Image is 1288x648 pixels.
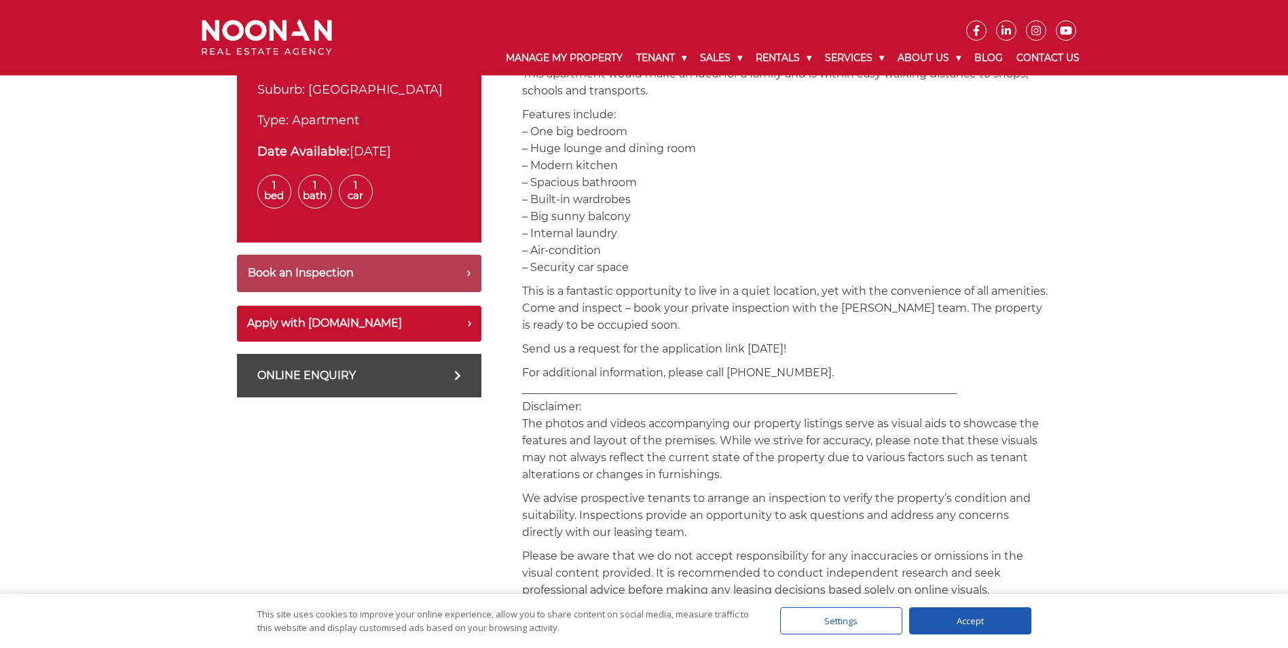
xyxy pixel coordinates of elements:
span: Type: [257,113,289,128]
span: 1 Bath [298,175,332,209]
div: [DATE] [257,143,461,161]
p: For additional information, please call [PHONE_NUMBER]. _________________________________________... [522,364,1052,483]
a: Online Enquiry [237,354,481,397]
div: Settings [780,607,902,634]
span: [GEOGRAPHIC_DATA] [308,82,443,97]
p: This is a fantastic opportunity to live in a quiet location, yet with the convenience of all amen... [522,283,1052,334]
a: About Us [891,41,968,75]
div: This site uses cookies to improve your online experience, allow you to share content on social me... [257,607,753,634]
span: 1 Bed [257,175,291,209]
a: Manage My Property [499,41,629,75]
span: Suburb: [257,82,305,97]
button: Apply with [DOMAIN_NAME] [237,306,481,342]
a: Blog [968,41,1010,75]
a: Tenant [629,41,693,75]
a: Sales [693,41,749,75]
span: Apartment [292,113,359,128]
p: We advise prospective tenants to arrange an inspection to verify the property’s condition and sui... [522,490,1052,541]
button: Book an Inspection [237,255,481,292]
img: Noonan Real Estate Agency [202,20,332,56]
p: Features include: – One big bedroom – Huge lounge and dining room – Modern kitchen – Spacious bat... [522,106,1052,276]
a: Contact Us [1010,41,1086,75]
span: 1 Car [339,175,373,209]
p: Send us a request for the application link [DATE]! [522,340,1052,357]
div: Accept [909,607,1031,634]
strong: Date Available: [257,144,350,159]
a: Rentals [749,41,818,75]
p: Please be aware that we do not accept responsibility for any inaccuracies or omissions in the vis... [522,547,1052,598]
a: Services [818,41,891,75]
